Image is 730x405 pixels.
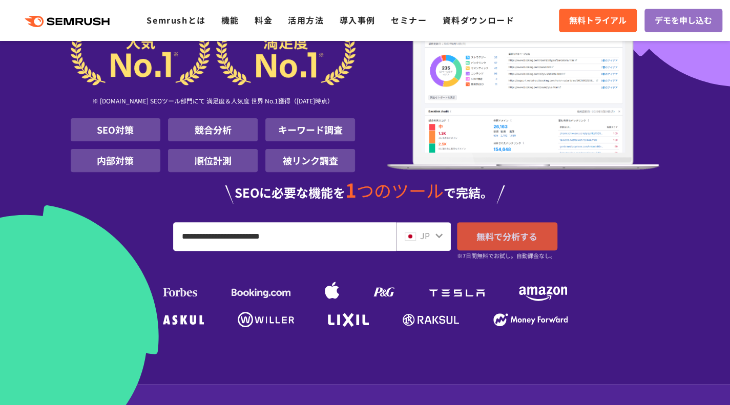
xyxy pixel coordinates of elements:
a: セミナー [391,14,427,26]
small: ※7日間無料でお試し。自動課金なし。 [457,251,556,261]
span: JP [420,229,430,242]
li: 競合分析 [168,118,258,141]
a: 無料トライアル [559,9,637,32]
a: 導入事例 [340,14,376,26]
a: 活用方法 [288,14,324,26]
span: デモを申し込む [655,14,712,27]
a: 無料で分析する [457,222,557,250]
span: で完結。 [444,183,493,201]
li: SEO対策 [71,118,160,141]
div: SEOに必要な機能を [71,180,660,204]
span: 無料で分析する [476,230,537,243]
span: 1 [345,176,357,203]
a: 料金 [255,14,273,26]
a: デモを申し込む [644,9,722,32]
li: 内部対策 [71,149,160,172]
span: つのツール [357,178,444,203]
a: 機能 [221,14,239,26]
li: 順位計測 [168,149,258,172]
input: URL、キーワードを入力してください [174,223,395,250]
a: Semrushとは [147,14,205,26]
li: 被リンク調査 [265,149,355,172]
a: 資料ダウンロード [442,14,514,26]
span: 無料トライアル [569,14,627,27]
li: キーワード調査 [265,118,355,141]
div: ※ [DOMAIN_NAME] SEOツール部門にて 満足度＆人気度 世界 No.1獲得（[DATE]時点） [71,86,356,118]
